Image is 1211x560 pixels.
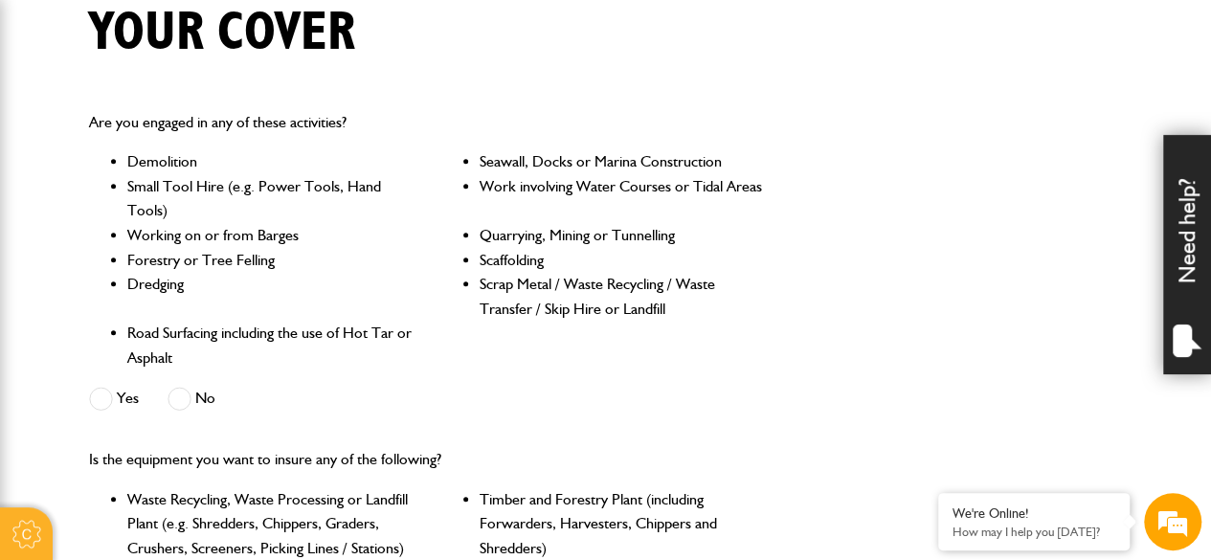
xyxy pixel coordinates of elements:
[127,248,416,273] li: Forestry or Tree Felling
[480,272,769,321] li: Scrap Metal / Waste Recycling / Waste Transfer / Skip Hire or Landfill
[89,1,355,65] h1: Your cover
[127,272,416,321] li: Dredging
[953,505,1115,522] div: We're Online!
[127,174,416,223] li: Small Tool Hire (e.g. Power Tools, Hand Tools)
[480,149,769,174] li: Seawall, Docks or Marina Construction
[480,248,769,273] li: Scaffolding
[1163,135,1211,374] div: Need help?
[89,110,769,135] p: Are you engaged in any of these activities?
[480,174,769,223] li: Work involving Water Courses or Tidal Areas
[89,387,139,411] label: Yes
[127,321,416,370] li: Road Surfacing including the use of Hot Tar or Asphalt
[168,387,215,411] label: No
[480,223,769,248] li: Quarrying, Mining or Tunnelling
[127,149,416,174] li: Demolition
[127,223,416,248] li: Working on or from Barges
[89,447,769,472] p: Is the equipment you want to insure any of the following?
[953,525,1115,539] p: How may I help you today?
